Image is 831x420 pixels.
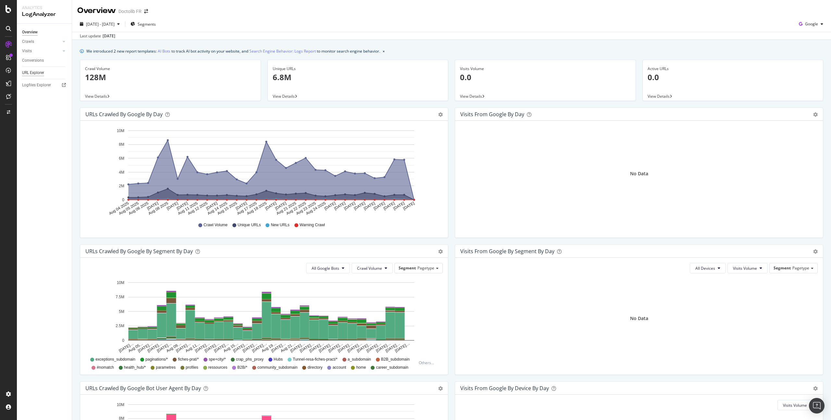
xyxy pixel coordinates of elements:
button: close banner [381,46,386,56]
text: Aug 22 2025 [285,201,307,216]
text: 2.5M [116,324,124,328]
a: Logfiles Explorer [22,82,67,89]
div: Active URLs [648,66,818,72]
text: Aug 08 2025 [148,201,169,216]
text: 0 [122,198,124,202]
a: Conversions [22,57,67,64]
span: paginations/* [145,357,168,362]
div: We introduced 2 new report templates: to track AI bot activity on your website, and to monitor se... [86,48,380,55]
div: URLs Crawled by Google bot User Agent By Day [85,385,201,391]
span: Segment [774,265,791,271]
svg: A chart. [85,278,443,354]
div: Visits [22,48,32,55]
text: [DATE] [274,201,287,211]
text: Aug 11 2025 [177,201,199,216]
span: View Details [460,93,482,99]
span: fiches-prat/* [178,357,199,362]
text: [DATE] [265,201,278,211]
button: Crawl Volume [352,263,393,273]
span: community_subdomain [257,365,297,370]
button: Segments [128,19,158,29]
span: Visits Volume [783,402,807,408]
p: 0.0 [460,72,631,83]
text: [DATE] [353,201,366,211]
div: Visits From Google By Device By Day [460,385,549,391]
div: Overview [22,29,38,36]
text: [DATE] [383,201,396,211]
span: [DATE] - [DATE] [86,21,115,27]
text: 6M [119,156,124,161]
text: Aug 21 2025 [276,201,297,216]
span: account [332,365,346,370]
text: Aug 04 2025 [108,201,130,216]
text: [DATE] [373,201,386,211]
button: Google [796,19,826,29]
span: All Google Bots [312,266,339,271]
span: Visits Volume [733,266,757,271]
span: Google [805,21,818,27]
p: 128M [85,72,256,83]
div: Crawl Volume [85,66,256,72]
div: Others... [419,360,437,365]
div: Analytics [22,5,67,11]
div: Visits Volume [460,66,631,72]
span: Pagetype [792,265,809,271]
a: Search Engine Behavior: Logs Report [249,48,316,55]
div: Crawls [22,38,34,45]
text: Aug 15 2025 [217,201,238,216]
a: Overview [22,29,67,36]
div: Visits from Google By Segment By Day [460,248,554,254]
a: AI Bots [158,48,170,55]
span: parametres [156,365,176,370]
text: Aug 23 2025 [295,201,317,216]
text: Aug 06 2025 [128,201,149,216]
span: profiles [186,365,198,370]
span: Hubs [274,357,283,362]
span: exceptions_subdomain [95,357,135,362]
div: Unique URLs [273,66,443,72]
span: Segments [138,21,156,27]
text: 7.5M [116,295,124,299]
svg: A chart. [85,126,443,216]
text: [DATE] [392,201,405,211]
span: Crawl Volume [204,222,228,228]
span: #nomatch [97,365,114,370]
text: 5M [119,309,124,314]
span: directory [307,365,322,370]
span: B2B/* [237,365,247,370]
span: View Details [85,93,107,99]
button: All Devices [690,263,726,273]
div: gear [813,112,818,117]
text: [DATE] [333,201,346,211]
span: New URLs [271,222,289,228]
span: Tunnel-resa-fiches-pract/* [293,357,338,362]
span: Pagetype [417,265,434,271]
text: 10M [117,129,124,133]
div: Overview [77,5,116,16]
span: a_subdomain [348,357,371,362]
span: Crawl Volume [357,266,382,271]
div: URL Explorer [22,69,44,76]
span: Segment [399,265,416,271]
text: Aug 12 2025 [187,201,208,216]
p: 6.8M [273,72,443,83]
span: Unique URLs [238,222,261,228]
span: career_subdomain [376,365,408,370]
span: spe+city/* [209,357,226,362]
text: Aug 24 2025 [305,201,327,216]
div: Last update [80,33,115,39]
span: ressources [208,365,228,370]
div: LogAnalyzer [22,11,67,18]
div: Open Intercom Messenger [809,398,825,414]
text: 10M [117,280,124,285]
p: 0.0 [648,72,818,83]
span: B2B_subdomain [381,357,410,362]
text: Aug 05 2025 [118,201,140,216]
text: Aug 14 2025 [207,201,228,216]
text: 10M [117,402,124,407]
button: All Google Bots [306,263,350,273]
div: No Data [630,170,648,177]
div: gear [813,249,818,254]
